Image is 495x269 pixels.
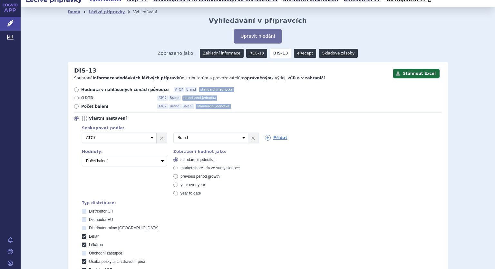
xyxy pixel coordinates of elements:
button: Upravit hledání [234,29,281,44]
h2: Vyhledávání v přípravcích [209,17,307,25]
span: Balení [181,104,194,109]
span: Lékař [89,234,99,239]
div: Hodnoty: [82,149,167,154]
div: Typ distribuce: [82,201,442,205]
span: standardní jednotka [180,157,214,162]
span: Brand [169,104,181,109]
a: Základní informace [200,49,244,58]
strong: oprávněným [244,76,271,80]
strong: DIS-13 [270,49,291,58]
div: Zobrazení hodnot jako: [173,149,258,154]
a: eRecept [294,49,316,58]
span: ODTD [81,95,152,101]
div: Seskupovat podle: [75,126,442,130]
span: standardní jednotka [199,87,234,92]
a: × [248,133,258,143]
span: Hodnota v nahlášených cenách původce [81,87,169,92]
span: ATC7 [174,87,184,92]
span: Zobrazeno jako: [158,49,195,58]
a: Přidat [265,135,287,141]
span: Vlastní nastavení [89,116,160,121]
div: 2 [75,133,442,143]
h2: DIS-13 [74,67,97,74]
span: year to date [180,191,201,195]
strong: informace [93,76,115,80]
span: year over year [180,183,205,187]
span: ATC7 [157,104,168,109]
span: Brand [169,95,181,101]
a: Léčivé přípravky [89,10,125,14]
strong: dodávkách léčivých přípravků [117,76,182,80]
p: Souhrnné o distributorům a provozovatelům k výdeji v . [74,75,390,81]
span: ATC7 [157,95,168,101]
a: Domů [68,10,80,14]
a: × [157,133,167,143]
span: standardní jednotka [182,95,217,101]
span: Osoba poskytující zdravotní péči [89,259,145,264]
span: previous period growth [180,174,219,179]
button: Stáhnout Excel [393,69,440,78]
strong: ČR a v zahraničí [290,76,325,80]
span: Distributor ČR [89,209,113,214]
span: Distributor mimo [GEOGRAPHIC_DATA] [89,226,159,230]
span: market share - % ze sumy sloupce [180,166,240,170]
span: Distributor EU [89,217,113,222]
span: Brand [185,87,197,92]
span: Lékárna [89,243,103,247]
a: REG-13 [246,49,267,58]
span: standardní jednotka [196,104,230,109]
span: Počet balení [81,104,152,109]
a: Skladové zásoby [319,49,358,58]
li: Vyhledávání [133,7,165,17]
span: Obchodní zástupce [89,251,122,255]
